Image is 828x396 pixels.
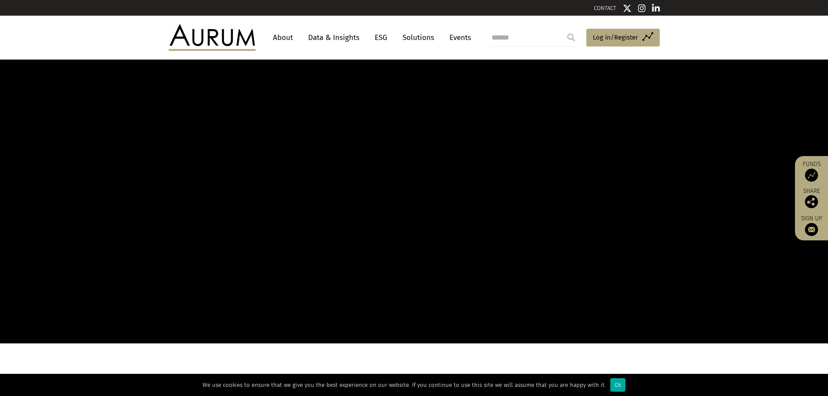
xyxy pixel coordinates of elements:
[586,29,660,47] a: Log in/Register
[805,223,818,236] img: Sign up to our newsletter
[593,32,638,43] span: Log in/Register
[562,29,580,46] input: Submit
[398,30,439,46] a: Solutions
[169,24,256,50] img: Aurum
[594,5,616,11] a: CONTACT
[799,188,824,208] div: Share
[638,4,646,13] img: Instagram icon
[799,215,824,236] a: Sign up
[445,30,471,46] a: Events
[304,30,364,46] a: Data & Insights
[805,195,818,208] img: Share this post
[805,169,818,182] img: Access Funds
[610,378,625,392] div: Ok
[652,4,660,13] img: Linkedin icon
[623,4,632,13] img: Twitter icon
[269,30,297,46] a: About
[799,160,824,182] a: Funds
[370,30,392,46] a: ESG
